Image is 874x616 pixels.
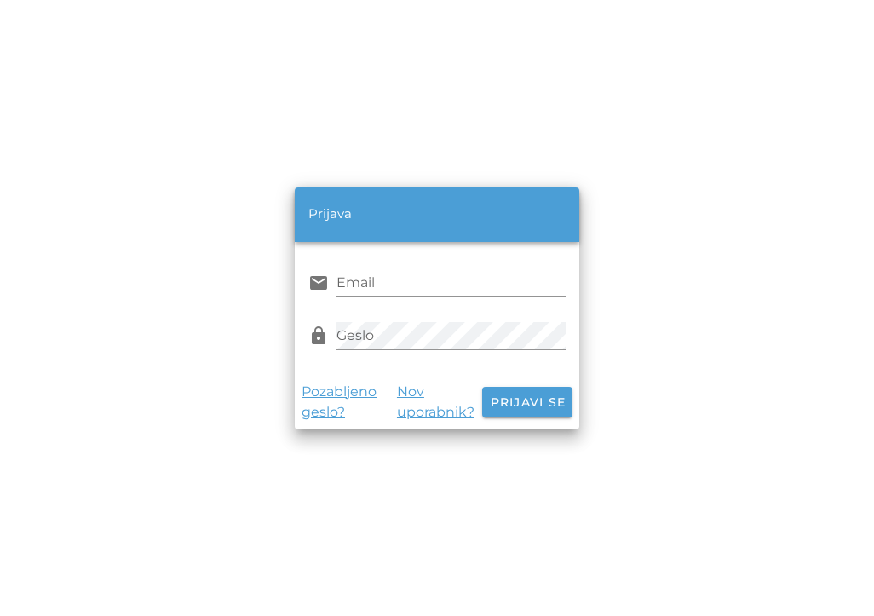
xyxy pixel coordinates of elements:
[302,382,397,423] a: Pozabljeno geslo?
[482,387,572,417] button: Prijavi se
[308,325,329,346] i: lock
[489,394,566,410] span: Prijavi se
[397,382,482,423] a: Nov uporabnik?
[308,273,329,293] i: email
[308,204,352,224] div: Prijava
